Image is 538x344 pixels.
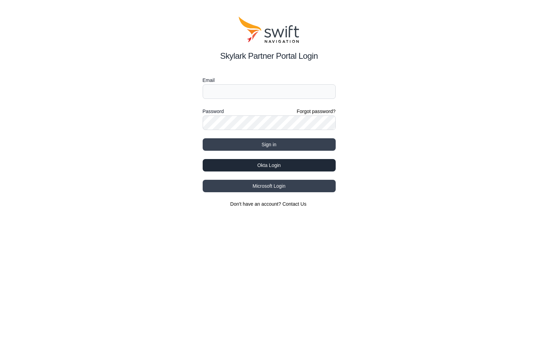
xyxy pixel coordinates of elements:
[203,138,336,151] button: Sign in
[203,76,336,84] label: Email
[203,159,336,171] button: Okta Login
[203,201,336,207] section: Don't have an account?
[203,50,336,62] h2: Skylark Partner Portal Login
[203,180,336,192] button: Microsoft Login
[203,107,224,115] label: Password
[282,201,306,207] a: Contact Us
[297,108,335,115] a: Forgot password?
